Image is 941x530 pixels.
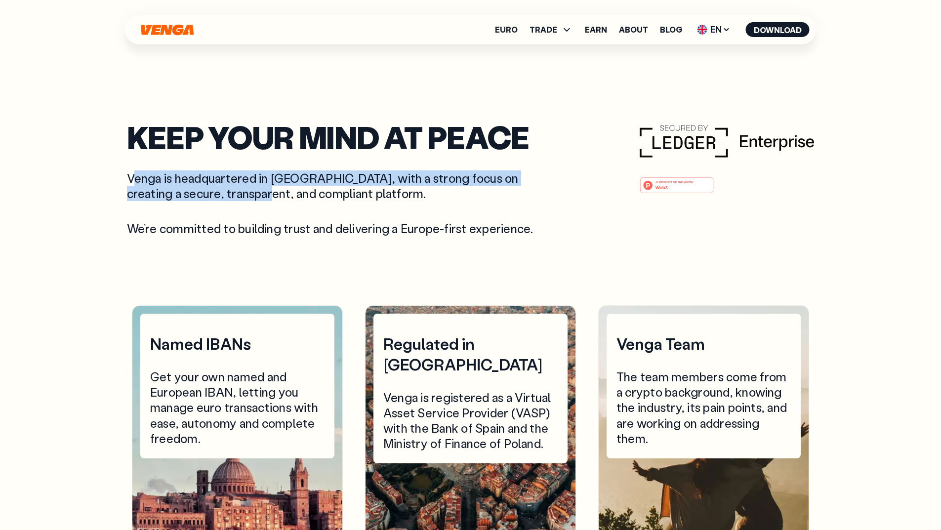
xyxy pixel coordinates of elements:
[619,26,648,34] a: About
[530,26,557,34] span: TRADE
[616,333,791,354] div: Venga Team
[640,177,815,197] a: #1 PRODUCT OF THE MONTHWeb3
[150,333,325,354] div: Named IBANs
[127,221,541,236] p: We’re committed to building trust and delivering a Europe-first experience.
[616,369,791,446] div: The team members come from a crypto background, knowing the industry, its pain points, and are wo...
[530,24,573,36] span: TRADE
[694,22,734,38] span: EN
[383,333,558,374] div: Regulated in [GEOGRAPHIC_DATA]
[127,170,541,201] p: Venga is headquartered in [GEOGRAPHIC_DATA], with a strong focus on creating a secure, transparen...
[660,26,682,34] a: Blog
[127,123,541,150] h2: Keep your mind at peace
[140,24,195,36] svg: Home
[697,25,707,35] img: flag-uk
[746,22,810,37] button: Download
[655,181,693,184] tspan: #1 PRODUCT OF THE MONTH
[585,26,607,34] a: Earn
[383,390,558,451] div: Venga is registered as a Virtual Asset Service Provider (VASP) with the Bank of Spain and the Min...
[655,185,667,190] tspan: Web3
[495,26,518,34] a: Euro
[150,369,325,446] div: Get your own named and European IBAN, letting you manage euro transactions with ease, autonomy an...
